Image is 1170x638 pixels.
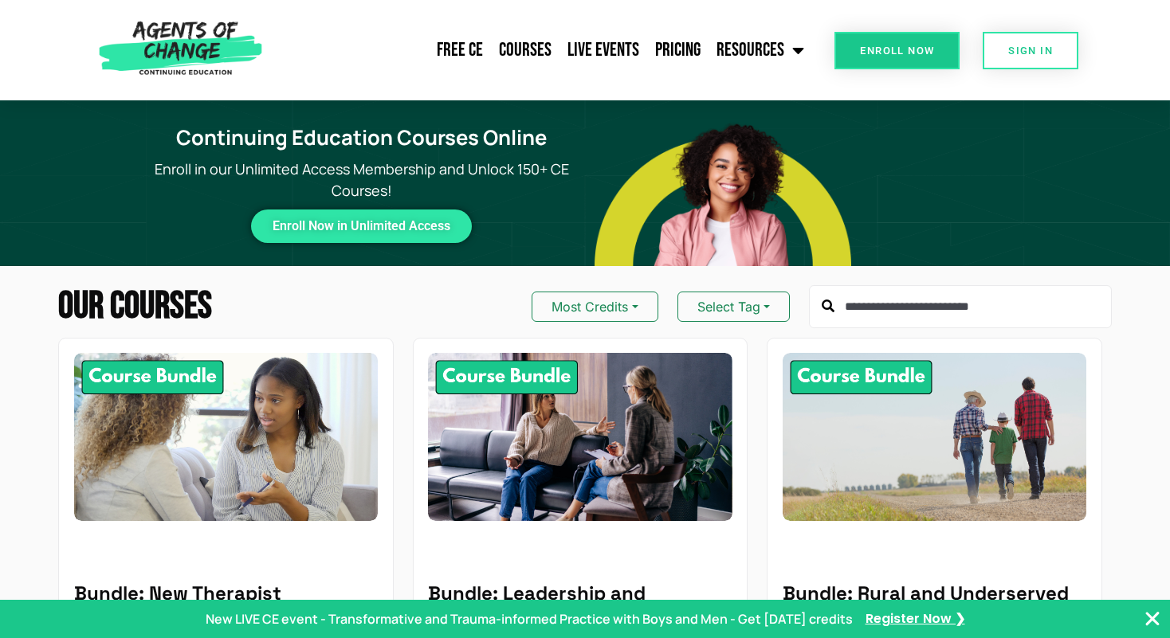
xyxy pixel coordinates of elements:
[677,292,790,322] button: Select Tag
[58,288,212,326] h2: Our Courses
[273,222,450,230] span: Enroll Now in Unlimited Access
[866,610,965,628] a: Register Now ❯
[860,45,934,56] span: Enroll Now
[74,353,379,521] img: New Therapist Essentials - 10 Credit CE Bundle
[983,32,1078,69] a: SIGN IN
[647,30,709,70] a: Pricing
[1008,45,1053,56] span: SIGN IN
[429,30,491,70] a: Free CE
[269,30,812,70] nav: Menu
[138,159,585,202] p: Enroll in our Unlimited Access Membership and Unlock 150+ CE Courses!
[834,32,960,69] a: Enroll Now
[147,126,575,151] h1: Continuing Education Courses Online
[559,30,647,70] a: Live Events
[206,609,853,628] p: New LIVE CE event - Transformative and Trauma-informed Practice with Boys and Men - Get [DATE] cr...
[709,30,812,70] a: Resources
[1143,609,1162,628] button: Close Banner
[491,30,559,70] a: Courses
[532,292,658,322] button: Most Credits
[428,582,732,628] h5: Bundle: Leadership and Supervision Skills
[251,209,472,243] a: Enroll Now in Unlimited Access
[783,582,1087,628] h5: Bundle: Rural and Underserved Practice
[74,582,379,628] h5: Bundle: New Therapist Essentials
[783,353,1087,521] img: Rural and Underserved Practice - 8 Credit CE Bundle
[428,353,732,521] img: Leadership and Supervision Skills - 8 Credit CE Bundle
